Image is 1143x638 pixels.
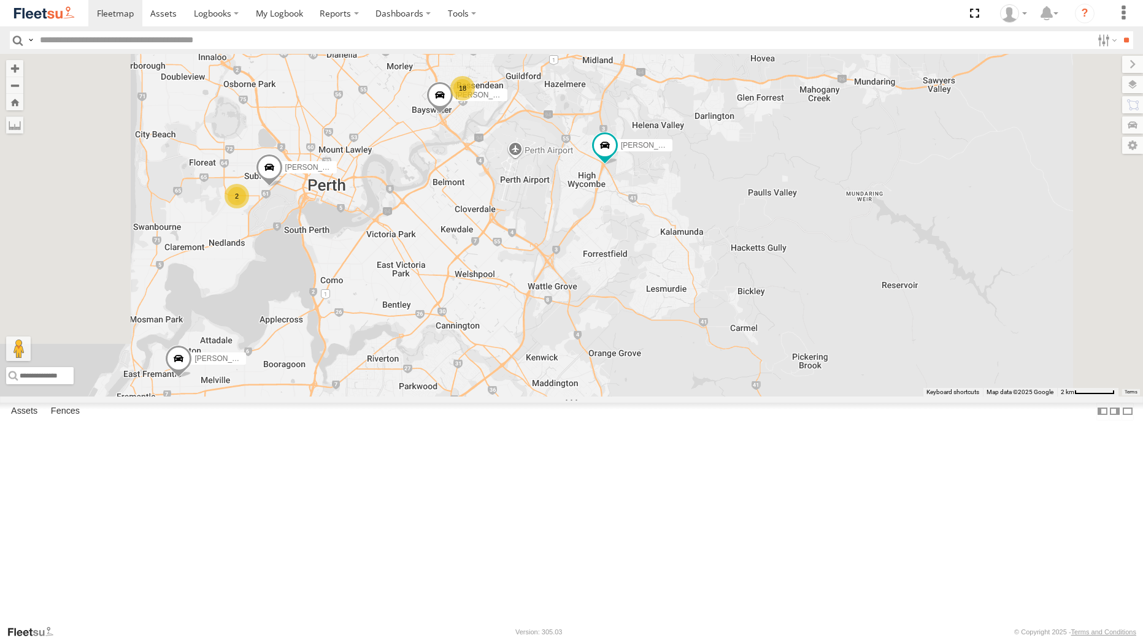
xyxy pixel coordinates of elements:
a: Visit our Website [7,626,63,638]
div: © Copyright 2025 - [1014,628,1136,636]
div: Version: 305.03 [515,628,562,636]
label: Fences [45,403,86,420]
div: Brodie Richardson [996,4,1031,23]
button: Zoom Home [6,94,23,110]
span: Map data ©2025 Google [987,389,1053,395]
button: Zoom out [6,77,23,94]
label: Search Filter Options [1093,31,1119,49]
label: Measure [6,116,23,134]
span: [PERSON_NAME] - 1GRO876 [285,163,385,172]
button: Drag Pegman onto the map to open Street View [6,336,31,361]
span: 2 km [1061,389,1074,395]
button: Map scale: 2 km per 62 pixels [1057,388,1118,397]
div: 18 [450,76,475,101]
label: Search Query [26,31,36,49]
span: [PERSON_NAME] - 1IAU453 - 0408 092 213 [621,142,768,150]
label: Assets [5,403,44,420]
a: Terms and Conditions [1071,628,1136,636]
button: Zoom in [6,60,23,77]
i: ? [1075,4,1095,23]
div: 2 [225,184,249,208]
label: Dock Summary Table to the Right [1109,403,1121,420]
a: Terms [1125,389,1137,394]
button: Keyboard shortcuts [926,388,979,397]
label: Dock Summary Table to the Left [1096,403,1109,420]
label: Hide Summary Table [1122,403,1134,420]
label: Map Settings [1122,137,1143,154]
span: [PERSON_NAME] - 1HFT753 - 0455 979 317 [194,354,344,363]
img: fleetsu-logo-horizontal.svg [12,5,76,21]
